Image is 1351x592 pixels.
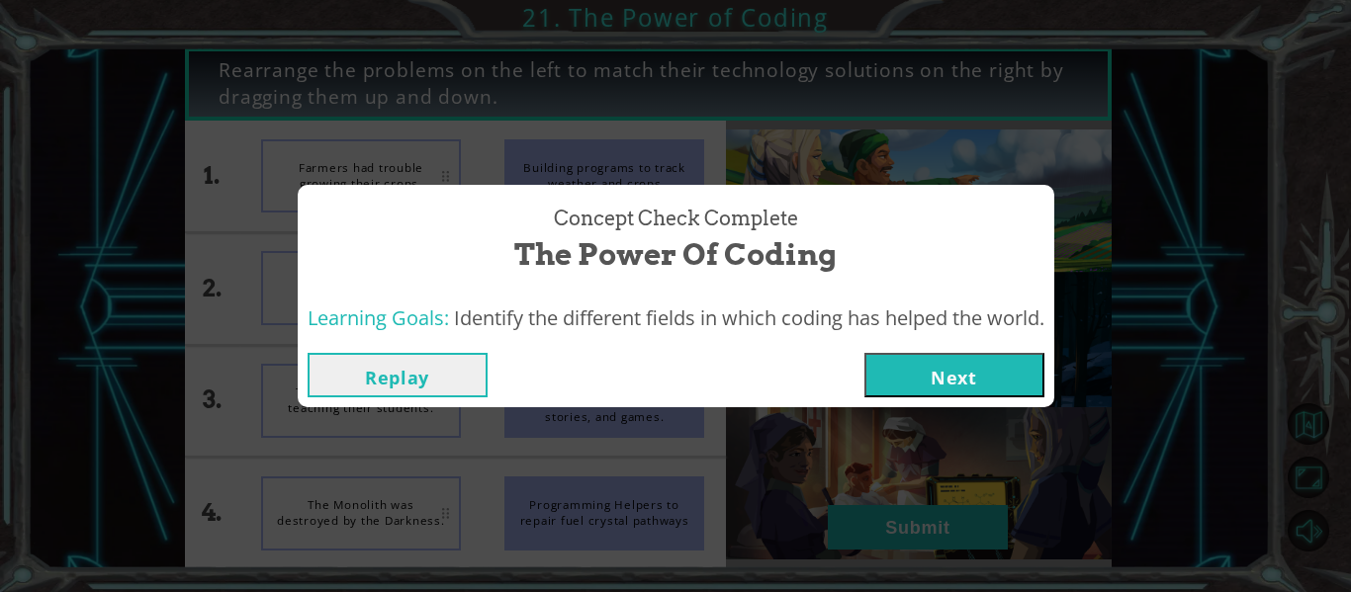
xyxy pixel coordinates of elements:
[454,304,1044,331] span: Identify the different fields in which coding has helped the world.
[308,304,449,331] span: Learning Goals:
[864,353,1044,397] button: Next
[308,353,488,397] button: Replay
[514,233,837,276] span: The Power of Coding
[554,205,798,233] span: Concept Check Complete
